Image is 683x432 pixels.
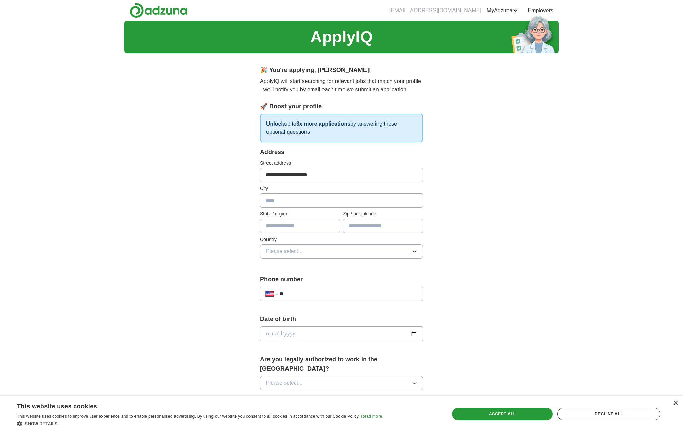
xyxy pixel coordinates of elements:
[266,379,303,387] span: Please select...
[452,408,553,420] div: Accept all
[673,401,678,406] div: Close
[17,414,360,419] span: This website uses cookies to improve user experience and to enable personalised advertising. By u...
[266,121,284,127] strong: Unlock
[260,315,423,324] label: Date of birth
[266,247,303,256] span: Please select...
[260,102,423,111] div: 🚀 Boost your profile
[260,210,340,218] label: State / region
[17,400,365,410] div: This website uses cookies
[260,236,423,243] label: Country
[130,3,187,18] img: Adzuna logo
[260,65,423,75] div: 🎉 You're applying , [PERSON_NAME] !
[487,6,518,15] a: MyAdzuna
[260,185,423,192] label: City
[343,210,423,218] label: Zip / postalcode
[310,25,373,49] h1: ApplyIQ
[25,421,58,426] span: Show details
[260,244,423,259] button: Please select...
[557,408,660,420] div: Decline all
[260,159,423,167] label: Street address
[17,420,382,427] div: Show details
[260,355,423,373] label: Are you legally authorized to work in the [GEOGRAPHIC_DATA]?
[260,376,423,390] button: Please select...
[260,77,423,94] p: ApplyIQ will start searching for relevant jobs that match your profile - we'll notify you by emai...
[528,6,553,15] a: Employers
[260,148,423,157] div: Address
[260,114,423,142] p: up to by answering these optional questions
[296,121,350,127] strong: 3x more applications
[361,414,382,419] a: Read more, opens a new window
[260,275,423,284] label: Phone number
[389,6,481,15] li: [EMAIL_ADDRESS][DOMAIN_NAME]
